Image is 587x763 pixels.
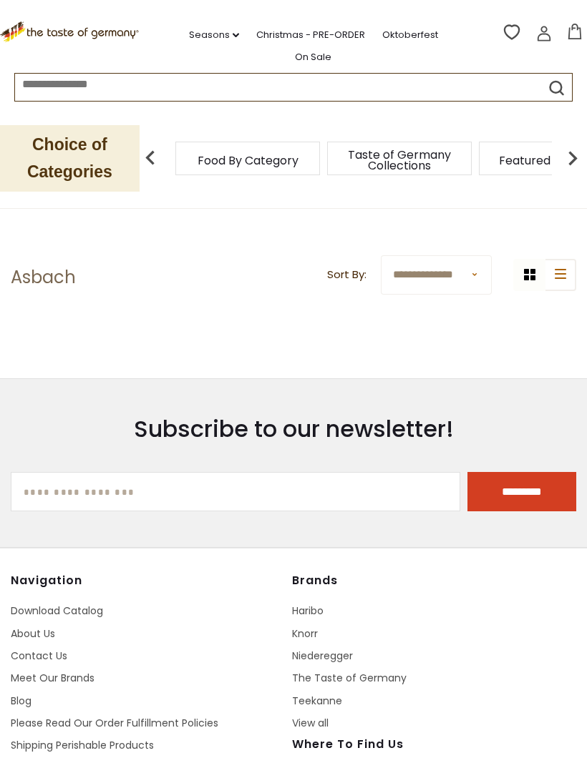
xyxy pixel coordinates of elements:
[11,694,31,708] a: Blog
[11,671,94,685] a: Meet Our Brands
[189,27,239,43] a: Seasons
[11,649,67,663] a: Contact Us
[136,144,165,172] img: previous arrow
[292,626,318,641] a: Knorr
[342,149,457,171] a: Taste of Germany Collections
[292,716,329,730] a: View all
[292,649,353,663] a: Niederegger
[11,604,103,618] a: Download Catalog
[558,144,587,172] img: next arrow
[292,737,535,752] h4: Where to find us
[292,671,407,685] a: The Taste of Germany
[292,574,563,588] h4: Brands
[295,49,331,65] a: On Sale
[292,604,324,618] a: Haribo
[327,266,367,284] label: Sort By:
[11,738,154,752] a: Shipping Perishable Products
[198,155,299,166] a: Food By Category
[292,694,342,708] a: Teekanne
[11,626,55,641] a: About Us
[382,27,438,43] a: Oktoberfest
[11,716,218,730] a: Please Read Our Order Fulfillment Policies
[11,574,282,588] h4: Navigation
[11,267,76,288] h1: Asbach
[11,415,576,443] h3: Subscribe to our newsletter!
[256,27,365,43] a: Christmas - PRE-ORDER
